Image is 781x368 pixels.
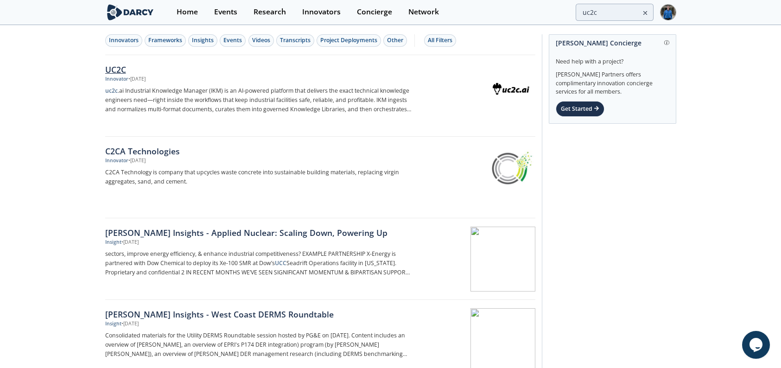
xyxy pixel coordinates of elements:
[387,36,403,44] div: Other
[556,101,604,117] div: Get Started
[105,86,412,114] p: .ai Industrial Knowledge Manager (IKM) is an AI-powered platform that delivers the exact technica...
[280,36,311,44] div: Transcripts
[302,8,341,16] div: Innovators
[105,308,412,320] div: [PERSON_NAME] Insights - West Coast DERMS Roundtable
[105,55,535,137] a: UC2C Innovator •[DATE] uc2c.ai Industrial Knowledge Manager (IKM) is an AI-powered platform that ...
[188,34,217,47] button: Insights
[109,36,139,44] div: Innovators
[576,4,654,21] input: Advanced Search
[220,34,246,47] button: Events
[105,168,412,186] p: C2CA Technology is company that upcycles waste concrete into sustainable building materials, repl...
[556,66,669,96] div: [PERSON_NAME] Partners offers complimentary innovation concierge services for all members.
[145,34,186,47] button: Frameworks
[148,36,182,44] div: Frameworks
[177,8,198,16] div: Home
[105,249,412,277] p: sectors, improve energy efficiency, & enhance industrial competitiveness? EXAMPLE PARTNERSHIP X-E...
[105,87,118,95] strong: uc2c
[105,239,121,246] div: Insight
[254,8,286,16] div: Research
[214,8,237,16] div: Events
[383,34,407,47] button: Other
[488,146,533,192] img: C2CA Technologies
[742,331,772,359] iframe: chat widget
[408,8,439,16] div: Network
[128,157,146,165] div: • [DATE]
[276,34,314,47] button: Transcripts
[660,4,676,20] img: Profile
[105,157,128,165] div: Innovator
[357,8,392,16] div: Concierge
[105,320,121,328] div: Insight
[317,34,381,47] button: Project Deployments
[320,36,377,44] div: Project Deployments
[556,51,669,66] div: Need help with a project?
[105,145,412,157] div: C2CA Technologies
[105,227,412,239] div: [PERSON_NAME] Insights - Applied Nuclear: Scaling Down, Powering Up
[275,259,286,267] strong: UCC
[223,36,242,44] div: Events
[121,320,139,328] div: • [DATE]
[488,65,533,110] img: UC2C
[424,34,456,47] button: All Filters
[192,36,214,44] div: Insights
[105,4,156,20] img: logo-wide.svg
[105,218,535,300] a: [PERSON_NAME] Insights - Applied Nuclear: Scaling Down, Powering Up Insight •[DATE] sectors, impr...
[664,40,669,45] img: information.svg
[428,36,452,44] div: All Filters
[128,76,146,83] div: • [DATE]
[121,239,139,246] div: • [DATE]
[105,137,535,218] a: C2CA Technologies Innovator •[DATE] C2CA Technology is company that upcycles waste concrete into ...
[248,34,274,47] button: Videos
[105,76,128,83] div: Innovator
[105,63,412,76] div: UC2C
[556,35,669,51] div: [PERSON_NAME] Concierge
[105,331,412,359] p: Consolidated materials for the Utility DERMS Roundtable session hosted by PG&E on [DATE]. Content...
[252,36,270,44] div: Videos
[105,34,142,47] button: Innovators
